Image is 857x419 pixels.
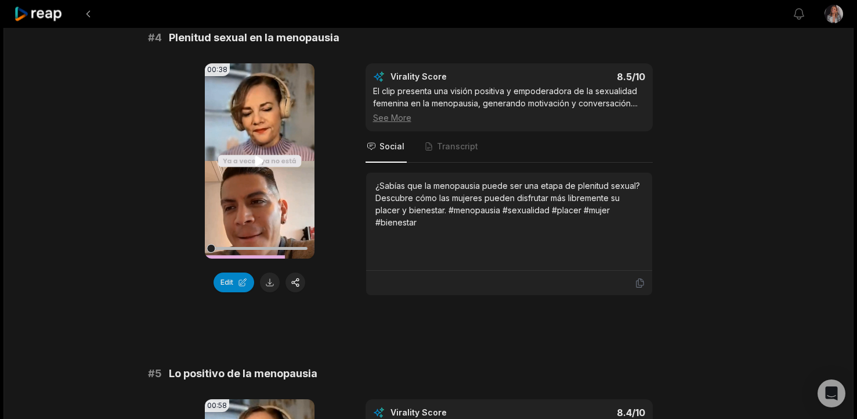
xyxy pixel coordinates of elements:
div: See More [373,112,645,124]
div: Virality Score [390,407,515,418]
span: Lo positivo de la menopausia [169,366,317,382]
button: Edit [214,273,254,292]
span: Social [379,141,404,152]
div: El clip presenta una visión positiva y empoderadora de la sexualidad femenina en la menopausia, g... [373,85,645,124]
div: Virality Score [390,71,515,83]
div: Open Intercom Messenger [818,379,845,407]
span: Plenitud sexual en la menopausia [169,30,339,46]
nav: Tabs [366,131,653,163]
video: Your browser does not support mp4 format. [205,63,314,259]
div: ¿Sabías que la menopausia puede ser una etapa de plenitud sexual? Descubre cómo las mujeres puede... [375,180,643,228]
div: 8.5 /10 [520,71,645,83]
span: # 4 [148,30,162,46]
span: Transcript [437,141,478,152]
span: # 5 [148,366,162,382]
div: 8.4 /10 [520,407,645,418]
